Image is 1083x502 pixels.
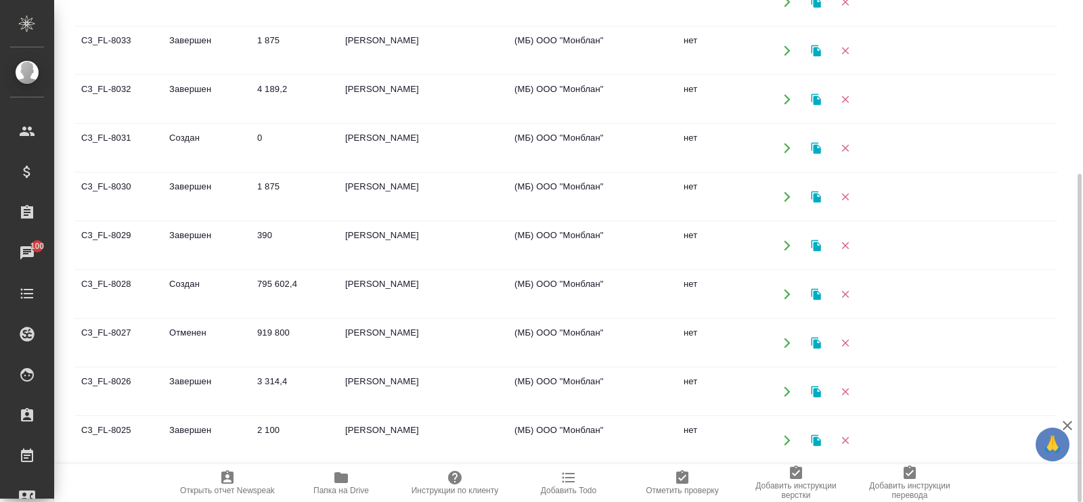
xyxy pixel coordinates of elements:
td: Завершен [162,368,250,415]
button: Клонировать [802,329,830,357]
button: Удалить [831,134,859,162]
td: [PERSON_NAME] [338,27,508,74]
button: Удалить [831,85,859,113]
td: Создан [162,271,250,318]
button: Удалить [831,231,859,259]
td: (МБ) ООО "Монблан" [508,319,677,367]
button: Добавить инструкции верстки [739,464,853,502]
button: 🙏 [1036,428,1069,461]
button: Клонировать [802,37,830,64]
td: (МБ) ООО "Монблан" [508,222,677,269]
button: Клонировать [802,134,830,162]
td: [PERSON_NAME] [338,124,508,172]
td: C3_FL-8025 [74,417,162,464]
td: Завершен [162,27,250,74]
td: C3_FL-8030 [74,173,162,221]
span: 100 [22,239,53,253]
td: C3_FL-8027 [74,319,162,367]
td: 4 189,2 [250,76,338,123]
button: Удалить [831,378,859,405]
td: C3_FL-8028 [74,271,162,318]
button: Открыть [773,134,801,162]
button: Клонировать [802,426,830,454]
td: Отменен [162,319,250,367]
td: нет [677,27,765,74]
td: [PERSON_NAME] [338,417,508,464]
td: нет [677,319,765,367]
button: Добавить Todo [512,464,625,502]
td: нет [677,368,765,415]
button: Открыть [773,329,801,357]
button: Удалить [831,426,859,454]
td: 0 [250,124,338,172]
td: (МБ) ООО "Монблан" [508,27,677,74]
button: Удалить [831,329,859,357]
td: Завершен [162,222,250,269]
td: 795 602,4 [250,271,338,318]
button: Открыть [773,280,801,308]
button: Открыть [773,426,801,454]
button: Открыть отчет Newspeak [171,464,284,502]
td: 2 100 [250,417,338,464]
td: [PERSON_NAME] [338,319,508,367]
td: C3_FL-8031 [74,124,162,172]
span: Добавить инструкции перевода [861,481,958,500]
td: Завершен [162,417,250,464]
td: нет [677,271,765,318]
td: нет [677,173,765,221]
button: Клонировать [802,231,830,259]
button: Клонировать [802,85,830,113]
span: Отметить проверку [646,486,718,495]
td: [PERSON_NAME] [338,271,508,318]
td: [PERSON_NAME] [338,76,508,123]
td: 1 875 [250,173,338,221]
button: Удалить [831,37,859,64]
td: 390 [250,222,338,269]
button: Удалить [831,183,859,210]
td: 1 875 [250,27,338,74]
button: Инструкции по клиенту [398,464,512,502]
button: Удалить [831,280,859,308]
td: [PERSON_NAME] [338,368,508,415]
td: Завершен [162,173,250,221]
button: Отметить проверку [625,464,739,502]
button: Добавить инструкции перевода [853,464,967,502]
td: [PERSON_NAME] [338,222,508,269]
td: (МБ) ООО "Монблан" [508,173,677,221]
button: Открыть [773,37,801,64]
span: Открыть отчет Newspeak [180,486,275,495]
button: Открыть [773,378,801,405]
td: нет [677,417,765,464]
td: Завершен [162,76,250,123]
span: Папка на Drive [313,486,369,495]
button: Открыть [773,231,801,259]
td: 919 800 [250,319,338,367]
td: C3_FL-8033 [74,27,162,74]
td: (МБ) ООО "Монблан" [508,417,677,464]
td: (МБ) ООО "Монблан" [508,76,677,123]
td: (МБ) ООО "Монблан" [508,368,677,415]
td: Создан [162,124,250,172]
button: Открыть [773,183,801,210]
span: Инструкции по клиенту [412,486,499,495]
td: [PERSON_NAME] [338,173,508,221]
button: Клонировать [802,378,830,405]
button: Открыть [773,85,801,113]
td: нет [677,76,765,123]
td: нет [677,124,765,172]
td: C3_FL-8029 [74,222,162,269]
button: Клонировать [802,280,830,308]
td: C3_FL-8026 [74,368,162,415]
td: (МБ) ООО "Монблан" [508,271,677,318]
a: 100 [3,236,51,270]
span: Добавить инструкции верстки [747,481,845,500]
td: нет [677,222,765,269]
span: Добавить Todo [541,486,596,495]
td: (МБ) ООО "Монблан" [508,124,677,172]
td: C3_FL-8032 [74,76,162,123]
td: 3 314,4 [250,368,338,415]
span: 🙏 [1041,430,1064,459]
button: Папка на Drive [284,464,398,502]
button: Клонировать [802,183,830,210]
